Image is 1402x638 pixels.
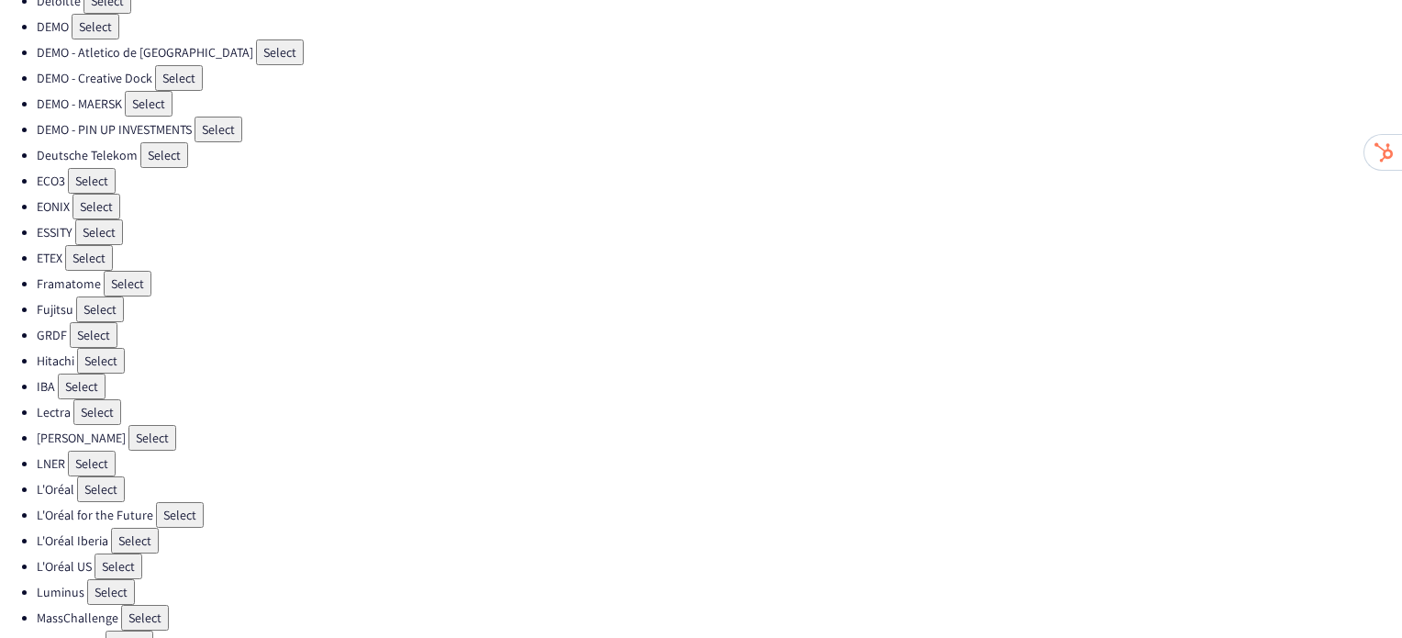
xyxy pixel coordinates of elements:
[37,322,1402,348] li: GRDF
[37,245,1402,271] li: ETEX
[37,476,1402,502] li: L'Oréal
[156,502,204,528] button: Select
[37,65,1402,91] li: DEMO - Creative Dock
[72,194,120,219] button: Select
[37,554,1402,579] li: L'Oréal US
[37,297,1402,322] li: Fujitsu
[65,245,113,271] button: Select
[73,399,121,425] button: Select
[155,65,203,91] button: Select
[75,219,123,245] button: Select
[77,348,125,374] button: Select
[37,425,1402,451] li: [PERSON_NAME]
[37,91,1402,117] li: DEMO - MAERSK
[77,476,125,502] button: Select
[58,374,106,399] button: Select
[195,117,242,142] button: Select
[37,142,1402,168] li: Deutsche Telekom
[37,528,1402,554] li: L'Oréal Iberia
[37,451,1402,476] li: LNER
[37,39,1402,65] li: DEMO - Atletico de [GEOGRAPHIC_DATA]
[37,14,1402,39] li: DEMO
[68,168,116,194] button: Select
[256,39,304,65] button: Select
[37,168,1402,194] li: ECO3
[76,297,124,322] button: Select
[128,425,176,451] button: Select
[37,348,1402,374] li: Hitachi
[87,579,135,605] button: Select
[70,322,117,348] button: Select
[72,14,119,39] button: Select
[37,117,1402,142] li: DEMO - PIN UP INVESTMENTS
[37,374,1402,399] li: IBA
[68,451,116,476] button: Select
[37,271,1402,297] li: Framatome
[1310,550,1402,638] iframe: Chat Widget
[140,142,188,168] button: Select
[37,219,1402,245] li: ESSITY
[111,528,159,554] button: Select
[37,399,1402,425] li: Lectra
[37,579,1402,605] li: Luminus
[121,605,169,631] button: Select
[125,91,172,117] button: Select
[95,554,142,579] button: Select
[37,502,1402,528] li: L'Oréal for the Future
[37,605,1402,631] li: MassChallenge
[37,194,1402,219] li: EONIX
[104,271,151,297] button: Select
